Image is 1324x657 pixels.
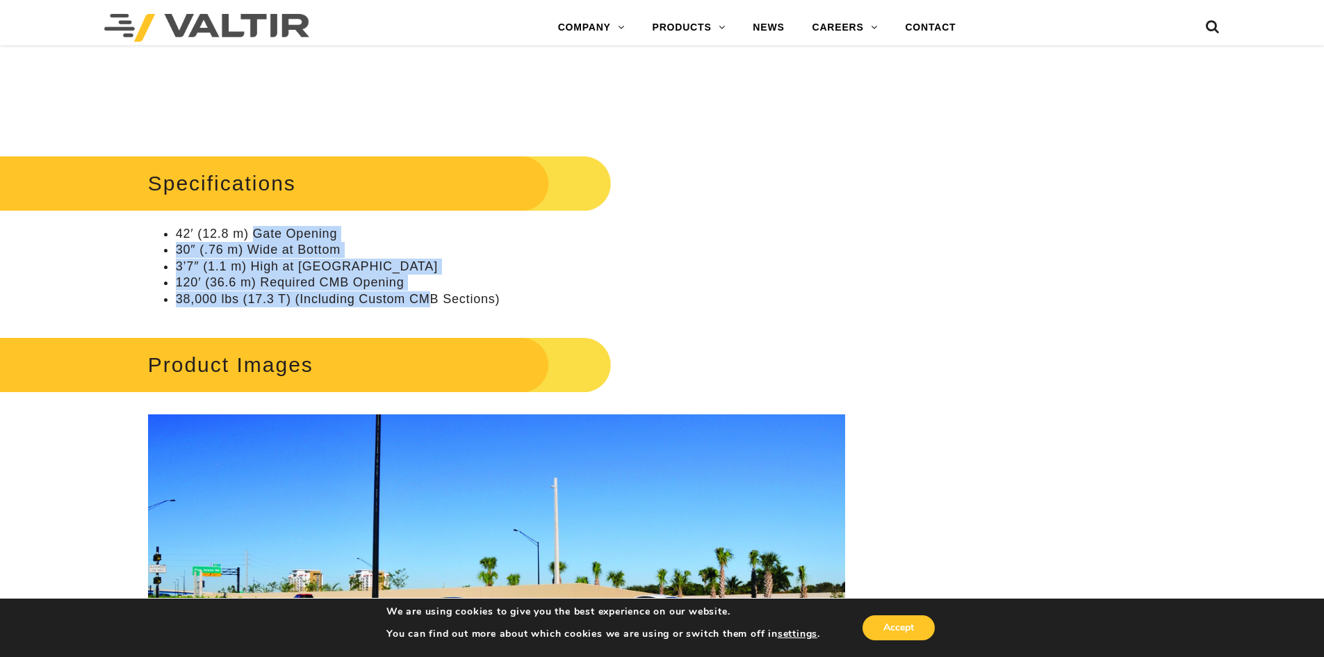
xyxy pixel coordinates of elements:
[176,242,845,258] li: 30″ (.76 m) Wide at Bottom
[639,14,739,42] a: PRODUCTS
[891,14,970,42] a: CONTACT
[544,14,639,42] a: COMPANY
[176,275,845,291] li: 120′ (36.6 m) Required CMB Opening
[104,14,309,42] img: Valtir
[386,606,820,618] p: We are using cookies to give you the best experience on our website.
[176,291,845,307] li: 38,000 lbs (17.3 T) (Including Custom CMB Sections)
[176,226,845,242] li: 42′ (12.8 m) Gate Opening
[739,14,798,42] a: NEWS
[863,615,935,640] button: Accept
[778,628,817,640] button: settings
[176,259,845,275] li: 3’7″ (1.1 m) High at [GEOGRAPHIC_DATA]
[386,628,820,640] p: You can find out more about which cookies we are using or switch them off in .
[799,14,892,42] a: CAREERS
